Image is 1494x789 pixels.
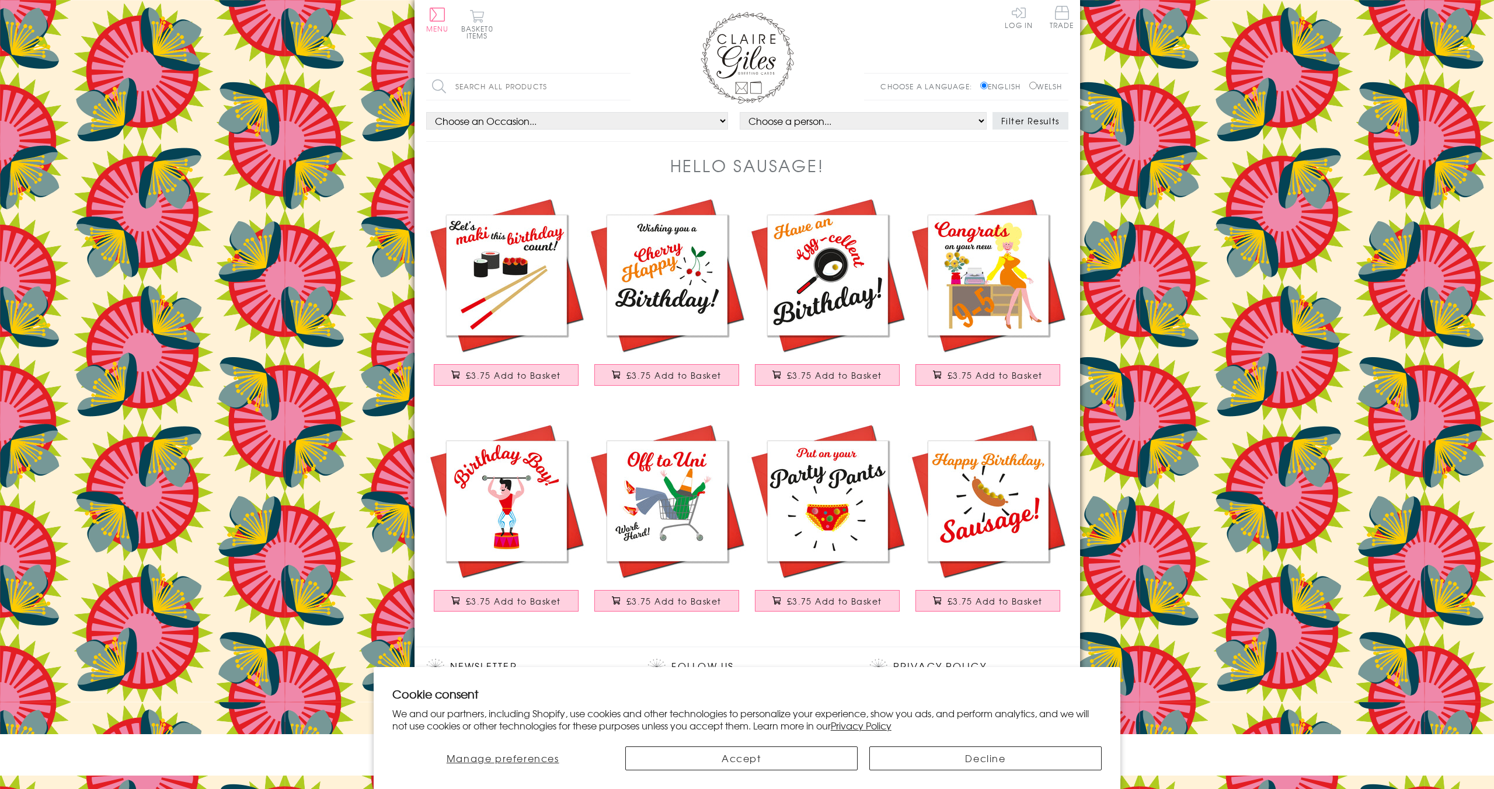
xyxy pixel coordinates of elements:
[980,81,1026,92] label: English
[587,421,747,581] img: Congratulations and Good Luck Card, Off to Uni, Embellished with pompoms
[893,659,986,675] a: Privacy Policy
[587,195,747,355] img: Birthday Card, Cherry Happy Birthday, Embellished with colourful pompoms
[747,195,908,355] img: Birthday Card, Have an Egg-cellent Day, Embellished with colourful pompoms
[426,23,449,34] span: Menu
[434,590,579,612] button: £3.75 Add to Basket
[908,195,1068,355] img: New Job Congratulations Card, 9-5 Dolly, Embellished with colourful pompoms
[787,595,882,607] span: £3.75 Add to Basket
[619,74,631,100] input: Search
[426,421,587,623] a: Birthday Boy Card, Circus Strong Man, Embellished with colourful pompoms £3.75 Add to Basket
[992,112,1068,130] button: Filter Results
[670,153,824,177] h1: Hello Sausage!
[626,595,722,607] span: £3.75 Add to Basket
[869,746,1102,770] button: Decline
[587,195,747,397] a: Birthday Card, Cherry Happy Birthday, Embellished with colourful pompoms £3.75 Add to Basket
[466,595,561,607] span: £3.75 Add to Basket
[755,364,900,386] button: £3.75 Add to Basket
[426,195,587,397] a: Birthday Card, Maki This Birthday Count, Sushi Embellished with colourful pompoms £3.75 Add to Ba...
[1029,81,1063,92] label: Welsh
[701,12,794,104] img: Claire Giles Greetings Cards
[466,369,561,381] span: £3.75 Add to Basket
[915,590,1060,612] button: £3.75 Add to Basket
[1050,6,1074,31] a: Trade
[1029,82,1037,89] input: Welsh
[461,9,493,39] button: Basket0 items
[447,751,559,765] span: Manage preferences
[594,590,739,612] button: £3.75 Add to Basket
[426,74,631,100] input: Search all products
[594,364,739,386] button: £3.75 Add to Basket
[1050,6,1074,29] span: Trade
[747,421,908,581] img: Birthday or Congratulations Card, Party Pants, Embellished with colourful pompoms
[392,746,614,770] button: Manage preferences
[831,718,891,732] a: Privacy Policy
[747,195,908,397] a: Birthday Card, Have an Egg-cellent Day, Embellished with colourful pompoms £3.75 Add to Basket
[625,746,858,770] button: Accept
[647,659,846,676] h2: Follow Us
[908,421,1068,623] a: Birthday Card, Hello Sausage, Embellished with colourful pompoms £3.75 Add to Basket
[755,590,900,612] button: £3.75 Add to Basket
[426,112,728,130] select: option option
[426,8,449,32] button: Menu
[948,369,1043,381] span: £3.75 Add to Basket
[466,23,493,41] span: 0 items
[392,707,1102,732] p: We and our partners, including Shopify, use cookies and other technologies to personalize your ex...
[908,195,1068,397] a: New Job Congratulations Card, 9-5 Dolly, Embellished with colourful pompoms £3.75 Add to Basket
[426,421,587,581] img: Birthday Boy Card, Circus Strong Man, Embellished with colourful pompoms
[980,82,988,89] input: English
[908,421,1068,581] img: Birthday Card, Hello Sausage, Embellished with colourful pompoms
[434,364,579,386] button: £3.75 Add to Basket
[426,659,625,676] h2: Newsletter
[426,195,587,355] img: Birthday Card, Maki This Birthday Count, Sushi Embellished with colourful pompoms
[1005,6,1033,29] a: Log In
[915,364,1060,386] button: £3.75 Add to Basket
[392,686,1102,702] h2: Cookie consent
[787,369,882,381] span: £3.75 Add to Basket
[626,369,722,381] span: £3.75 Add to Basket
[587,421,747,623] a: Congratulations and Good Luck Card, Off to Uni, Embellished with pompoms £3.75 Add to Basket
[948,595,1043,607] span: £3.75 Add to Basket
[747,421,908,623] a: Birthday or Congratulations Card, Party Pants, Embellished with colourful pompoms £3.75 Add to Ba...
[880,81,978,92] p: Choose a language:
